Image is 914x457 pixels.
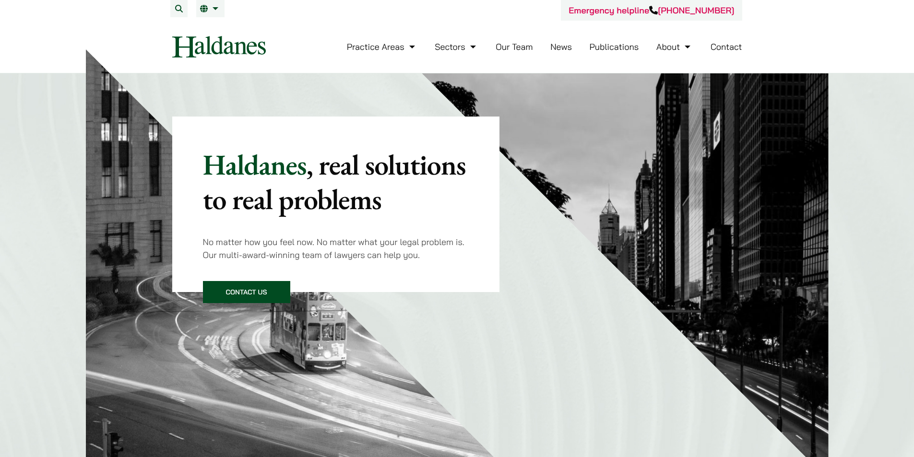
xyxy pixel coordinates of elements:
[656,41,693,52] a: About
[569,5,734,16] a: Emergency helpline[PHONE_NUMBER]
[200,5,221,12] a: EN
[550,41,572,52] a: News
[203,235,469,261] p: No matter how you feel now. No matter what your legal problem is. Our multi-award-winning team of...
[590,41,639,52] a: Publications
[203,281,290,303] a: Contact Us
[203,147,469,216] p: Haldanes
[496,41,533,52] a: Our Team
[172,36,266,58] img: Logo of Haldanes
[203,146,466,218] mark: , real solutions to real problems
[711,41,742,52] a: Contact
[347,41,417,52] a: Practice Areas
[435,41,478,52] a: Sectors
